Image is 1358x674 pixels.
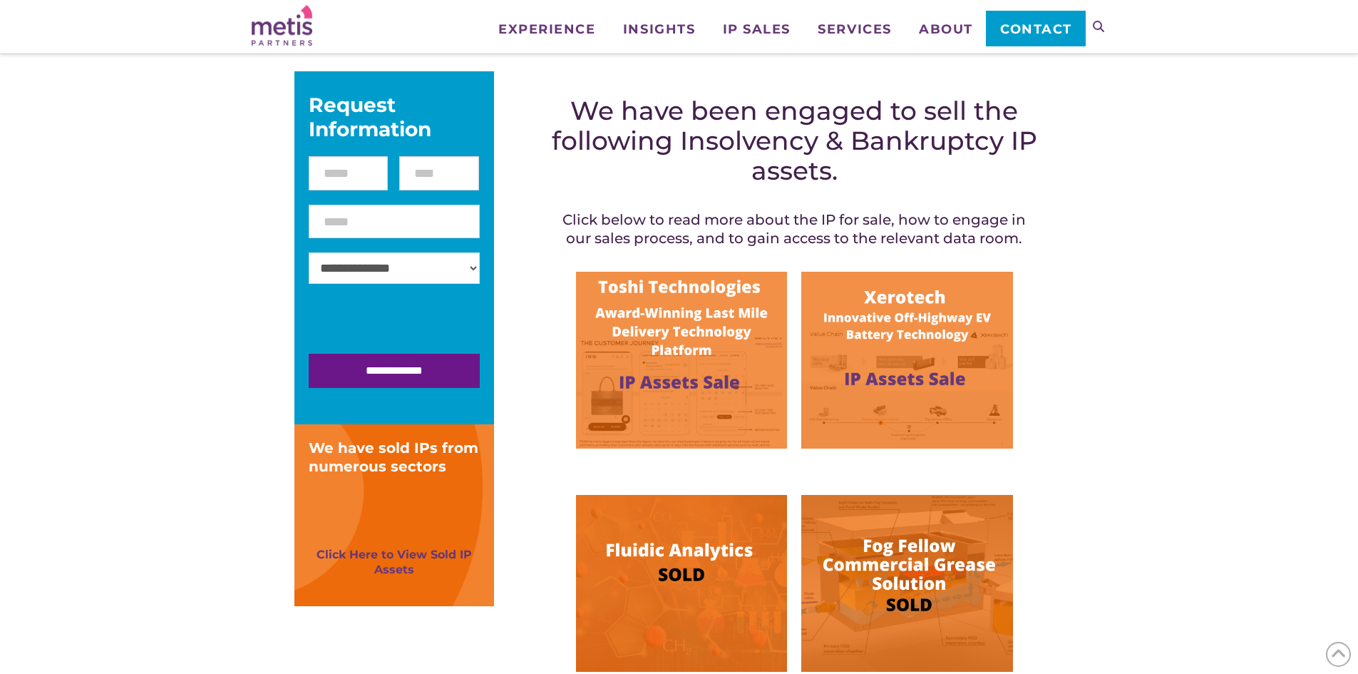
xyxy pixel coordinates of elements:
img: Image [801,272,1012,449]
h4: Click below to read more about the IP for sale, how to engage in our sales process, and to gain a... [549,210,1039,247]
span: Back to Top [1326,642,1351,667]
iframe: reCAPTCHA [309,298,525,354]
span: Contact [1000,23,1072,36]
img: Image [801,495,1012,672]
a: Contact [986,11,1085,46]
span: IP Sales [723,23,791,36]
img: Image [576,495,787,672]
span: About [919,23,973,36]
h2: We have been engaged to sell the following Insolvency & Bankruptcy IP assets. [549,96,1039,185]
span: Experience [498,23,595,36]
img: Image [576,272,787,449]
img: Metis Partners [252,5,312,46]
span: Insights [623,23,695,36]
a: Click Here to View Sold IP Assets [317,548,472,576]
div: Request Information [309,93,480,141]
div: We have sold IPs from numerous sectors [309,439,480,476]
span: Services [818,23,891,36]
